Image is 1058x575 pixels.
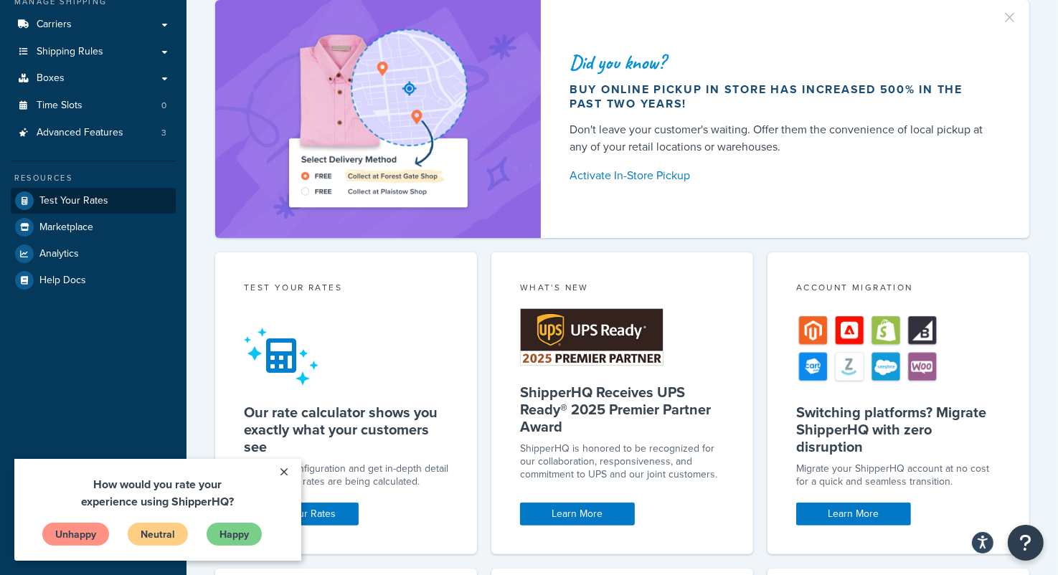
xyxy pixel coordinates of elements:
[520,503,635,526] a: Learn More
[570,52,995,72] div: Did you know?
[11,65,176,92] a: Boxes
[39,275,86,287] span: Help Docs
[37,100,82,112] span: Time Slots
[1008,525,1044,561] button: Open Resource Center
[796,462,1001,488] div: Migrate your ShipperHQ account at no cost for a quick and seamless transition.
[11,39,176,65] a: Shipping Rules
[11,92,176,119] li: Time Slots
[37,19,72,31] span: Carriers
[248,22,508,217] img: ad-shirt-map-b0359fc47e01cab431d101c4b569394f6a03f54285957d908178d52f29eb9668.png
[570,166,995,186] a: Activate In-Store Pickup
[520,384,724,435] h5: ShipperHQ Receives UPS Ready® 2025 Premier Partner Award
[11,241,176,267] a: Analytics
[244,281,448,298] div: Test your rates
[11,92,176,119] a: Time Slots0
[796,281,1001,298] div: Account Migration
[520,281,724,298] div: What's New
[161,127,166,139] span: 3
[244,462,448,488] div: Test your configuration and get in-depth detail on how your rates are being calculated.
[11,172,176,184] div: Resources
[11,214,176,240] a: Marketplace
[37,72,65,85] span: Boxes
[796,404,1001,455] h5: Switching platforms? Migrate ShipperHQ with zero disruption
[11,120,176,146] li: Advanced Features
[11,120,176,146] a: Advanced Features3
[37,127,123,139] span: Advanced Features
[39,248,79,260] span: Analytics
[39,222,93,234] span: Marketplace
[11,267,176,293] a: Help Docs
[570,121,995,156] div: Don't leave your customer's waiting. Offer them the convenience of local pickup at any of your re...
[244,503,359,526] a: Test Your Rates
[37,46,103,58] span: Shipping Rules
[11,11,176,38] a: Carriers
[11,188,176,214] a: Test Your Rates
[39,195,108,207] span: Test Your Rates
[14,459,301,561] iframe: To enrich screen reader interactions, please activate Accessibility in Grammarly extension settings
[796,503,911,526] a: Learn More
[161,100,166,112] span: 0
[244,404,448,455] h5: Our rate calculator shows you exactly what your customers see
[520,442,724,481] p: ShipperHQ is honored to be recognized for our collaboration, responsiveness, and commitment to UP...
[570,82,995,111] div: Buy online pickup in store has increased 500% in the past two years!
